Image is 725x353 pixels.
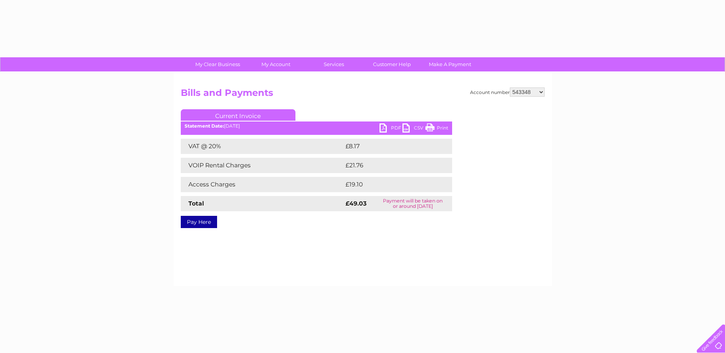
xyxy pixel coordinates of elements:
[344,158,436,173] td: £21.76
[244,57,307,71] a: My Account
[181,139,344,154] td: VAT @ 20%
[181,109,295,121] a: Current Invoice
[181,158,344,173] td: VOIP Rental Charges
[185,123,224,129] b: Statement Date:
[302,57,365,71] a: Services
[374,196,452,211] td: Payment will be taken on or around [DATE]
[344,177,435,192] td: £19.10
[181,123,452,129] div: [DATE]
[186,57,249,71] a: My Clear Business
[181,216,217,228] a: Pay Here
[181,177,344,192] td: Access Charges
[380,123,402,134] a: PDF
[181,87,545,102] h2: Bills and Payments
[188,200,204,207] strong: Total
[418,57,482,71] a: Make A Payment
[344,139,433,154] td: £8.17
[402,123,425,134] a: CSV
[425,123,448,134] a: Print
[360,57,423,71] a: Customer Help
[470,87,545,97] div: Account number
[345,200,367,207] strong: £49.03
